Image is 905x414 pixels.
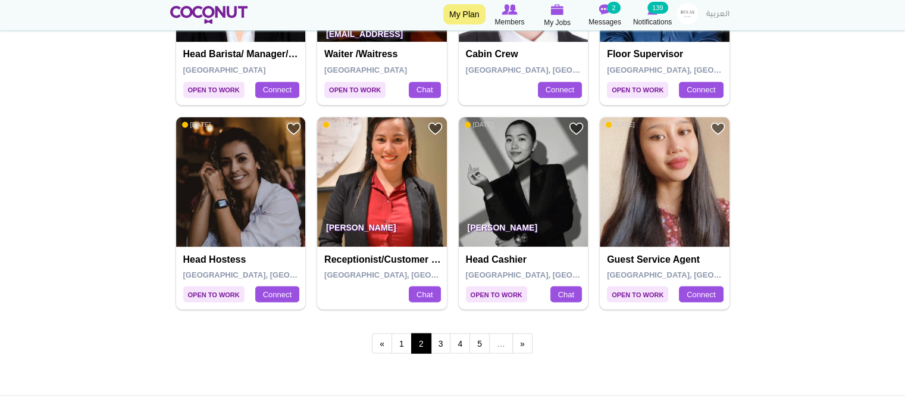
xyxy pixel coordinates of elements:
a: Notifications Notifications 139 [629,3,677,28]
a: Add to Favourites [428,121,443,136]
a: Add to Favourites [710,121,725,136]
span: [GEOGRAPHIC_DATA] [324,66,407,74]
h4: Head Hostess [183,254,302,264]
span: [GEOGRAPHIC_DATA], [GEOGRAPHIC_DATA] [466,66,635,74]
span: Messages [588,16,621,28]
span: [DATE] [465,120,494,129]
a: Add to Favourites [569,121,584,136]
h4: Floor Supervisor [607,49,725,60]
span: Open to Work [607,286,668,302]
a: 1 [392,333,412,353]
img: Notifications [647,4,657,15]
a: Connect [255,286,299,303]
a: Messages Messages 2 [581,3,629,28]
h4: Cabin Crew [466,49,584,60]
a: My Plan [443,4,486,24]
a: ‹ previous [372,333,392,353]
img: My Jobs [551,4,564,15]
img: Messages [599,4,611,15]
a: Chat [409,286,440,303]
span: [DATE] [323,120,352,129]
span: [GEOGRAPHIC_DATA], [GEOGRAPHIC_DATA] [607,270,776,279]
a: 5 [469,333,490,353]
a: Connect [679,286,723,303]
p: [PERSON_NAME] [317,213,447,247]
span: [GEOGRAPHIC_DATA], [GEOGRAPHIC_DATA] [466,270,635,279]
h4: Receptionist/Customer Service/Cashier [324,254,443,264]
span: [DATE] [606,120,635,129]
a: Connect [538,82,582,98]
small: 139 [647,2,668,14]
span: … [489,333,513,353]
a: Add to Favourites [286,121,301,136]
span: [DATE] [182,120,211,129]
a: 4 [450,333,470,353]
h4: Guest Service Agent [607,254,725,264]
img: Browse Members [502,4,517,15]
span: 2 [411,333,431,353]
span: Open to Work [607,82,668,98]
h4: Head Barista/ Manager/Sweets Maker [183,49,302,60]
span: My Jobs [544,17,571,29]
h4: Head Cashier [466,254,584,264]
span: Open to Work [466,286,527,302]
span: [GEOGRAPHIC_DATA], [GEOGRAPHIC_DATA] [183,270,353,279]
h4: Waiter /Waitress [324,49,443,60]
span: [GEOGRAPHIC_DATA] [183,66,266,74]
p: [PERSON_NAME] [459,213,588,247]
a: Chat [550,286,582,303]
span: [GEOGRAPHIC_DATA], [GEOGRAPHIC_DATA] [607,66,776,74]
a: العربية [700,3,735,27]
span: Open to Work [324,82,386,98]
a: Connect [255,82,299,98]
a: 3 [431,333,451,353]
img: Home [170,6,248,24]
a: My Jobs My Jobs [534,3,581,29]
a: Chat [409,82,440,98]
a: next › [512,333,533,353]
span: Open to Work [183,82,245,98]
a: Browse Members Members [486,3,534,28]
span: Open to Work [183,286,245,302]
small: 2 [607,2,620,14]
span: Members [494,16,524,28]
span: Notifications [633,16,672,28]
span: [GEOGRAPHIC_DATA], [GEOGRAPHIC_DATA] [324,270,494,279]
a: Connect [679,82,723,98]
